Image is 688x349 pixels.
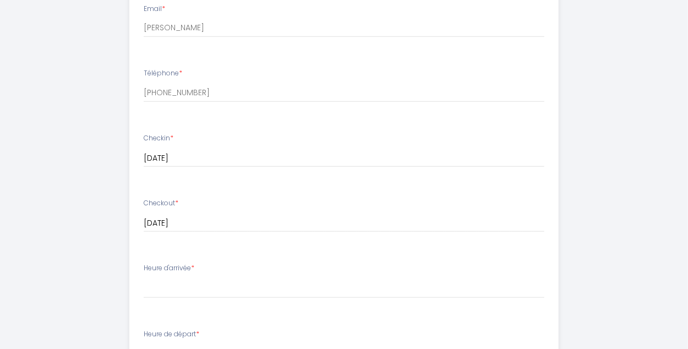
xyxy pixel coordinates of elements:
label: Heure d'arrivée [144,263,194,274]
label: Heure de départ [144,329,199,340]
label: Checkout [144,198,178,209]
label: Checkin [144,133,173,144]
label: Téléphone [144,68,182,79]
label: Email [144,4,165,14]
